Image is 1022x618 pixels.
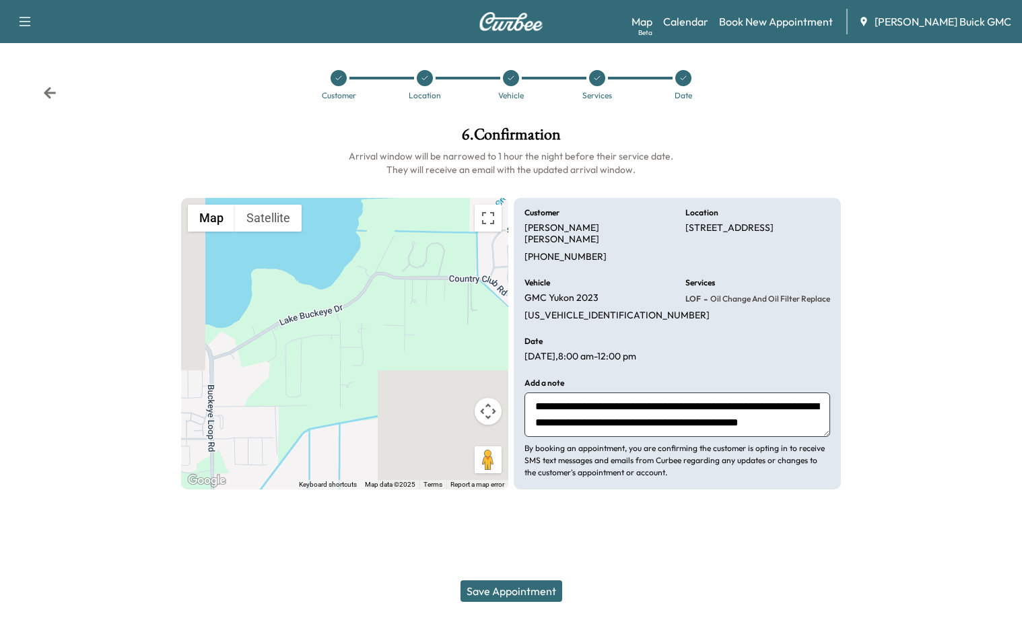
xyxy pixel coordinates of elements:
[409,92,441,100] div: Location
[719,13,833,30] a: Book New Appointment
[708,294,849,304] span: Oil Change and Oil Filter Replacement
[450,481,504,488] a: Report a map error
[582,92,612,100] div: Services
[685,209,718,217] h6: Location
[43,86,57,100] div: Back
[701,292,708,306] span: -
[524,442,830,479] p: By booking an appointment, you are confirming the customer is opting in to receive SMS text messa...
[685,279,715,287] h6: Services
[479,12,543,31] img: Curbee Logo
[181,127,841,149] h1: 6 . Confirmation
[498,92,524,100] div: Vehicle
[524,351,636,363] p: [DATE] , 8:00 am - 12:00 pm
[663,13,708,30] a: Calendar
[632,13,652,30] a: MapBeta
[524,337,543,345] h6: Date
[299,480,357,489] button: Keyboard shortcuts
[524,310,710,322] p: [US_VEHICLE_IDENTIFICATION_NUMBER]
[524,279,550,287] h6: Vehicle
[675,92,692,100] div: Date
[475,205,502,232] button: Toggle fullscreen view
[638,28,652,38] div: Beta
[365,481,415,488] span: Map data ©2025
[875,13,1011,30] span: [PERSON_NAME] Buick GMC
[181,149,841,176] h6: Arrival window will be narrowed to 1 hour the night before their service date. They will receive ...
[184,472,229,489] img: Google
[524,209,559,217] h6: Customer
[524,379,564,387] h6: Add a note
[461,580,562,602] button: Save Appointment
[188,205,235,232] button: Show street map
[685,294,701,304] span: LOF
[475,398,502,425] button: Map camera controls
[184,472,229,489] a: Open this area in Google Maps (opens a new window)
[524,292,599,304] p: GMC Yukon 2023
[322,92,356,100] div: Customer
[524,251,607,263] p: [PHONE_NUMBER]
[235,205,302,232] button: Show satellite imagery
[423,481,442,488] a: Terms (opens in new tab)
[524,222,669,246] p: [PERSON_NAME] [PERSON_NAME]
[475,446,502,473] button: Drag Pegman onto the map to open Street View
[685,222,774,234] p: [STREET_ADDRESS]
